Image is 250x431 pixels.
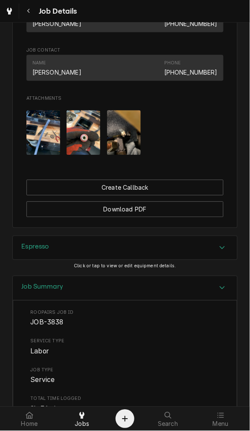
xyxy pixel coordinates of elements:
button: Create Object [116,410,134,428]
div: Button Group Row [26,180,224,196]
span: Service Type [30,338,219,345]
div: Espresso [12,236,237,260]
div: [PERSON_NAME] [32,19,81,28]
div: Accordion Header [13,276,237,301]
span: Job Type [30,375,219,385]
div: Roopairs Job ID [30,310,219,328]
span: Home [21,421,38,428]
span: Search [158,421,178,428]
span: Job Details [36,6,77,17]
span: Service Type [30,347,219,357]
div: Total Time Logged [30,396,219,414]
div: Phone [164,60,218,77]
div: Name [32,60,81,77]
a: Menu [195,409,247,429]
div: Service Type [30,338,219,356]
img: S0f1ImibSeWWeaEbSfP0 [26,110,60,155]
div: Button Group Row [26,196,224,217]
button: Create Callback [26,180,224,196]
button: Accordion Details Expand Trigger [13,276,237,301]
h3: Espresso [21,243,49,251]
div: Attachments [26,95,224,162]
button: Download PDF [26,202,224,217]
span: Attachments [26,95,224,102]
span: Job Contact [26,47,224,54]
button: Navigate back [21,3,36,19]
span: Menu [213,421,229,428]
div: Button Group [26,180,224,217]
span: Roopairs Job ID [30,310,219,316]
a: [PHONE_NUMBER] [164,69,218,76]
a: Home [3,409,55,429]
div: Job Type [30,367,219,385]
img: Cz2YWZ29Rpi2S3mJCsO5 [67,110,100,155]
button: Accordion Details Expand Trigger [13,236,237,260]
span: Job Type [30,367,219,374]
span: Roopairs Job ID [30,318,219,328]
div: Name [32,60,46,67]
span: JOB-3838 [30,318,63,327]
div: Phone [164,60,181,67]
div: Job Contact [26,47,224,85]
span: Total Time Logged [30,404,219,414]
img: hlVVQcfJTxqNfweZCn68 [107,110,141,155]
div: Accordion Header [13,236,237,260]
span: Attachments [26,104,224,162]
span: Labor [30,347,49,356]
a: Search [142,409,194,429]
div: Contact [26,55,224,81]
span: Total Time Logged [30,396,219,402]
span: 2h 36min [30,405,59,413]
span: Service [30,376,55,384]
a: Go to Jobs [2,3,17,19]
a: Jobs [56,409,108,429]
div: [PERSON_NAME] [32,68,81,77]
span: Click or tap to view or edit equipment details. [74,263,176,269]
h3: Job Summary [21,283,63,291]
a: [PHONE_NUMBER] [164,20,218,27]
div: Job Contact List [26,55,224,85]
span: Jobs [75,421,89,428]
